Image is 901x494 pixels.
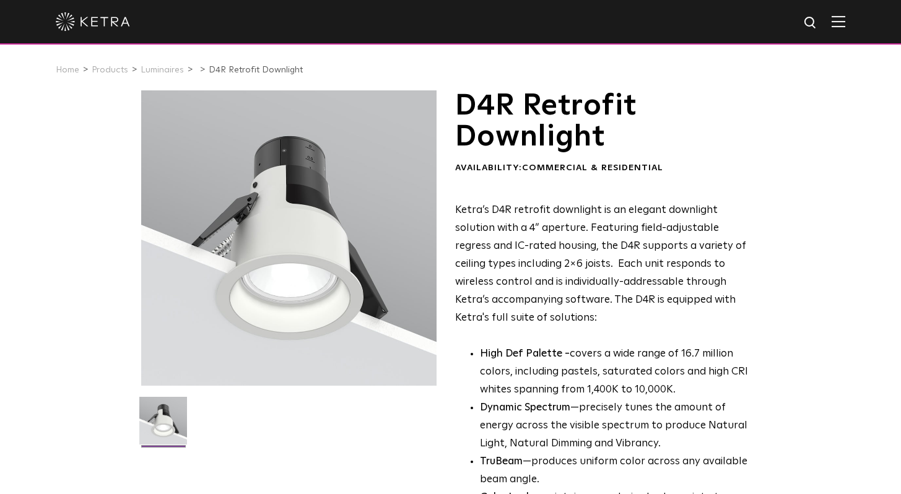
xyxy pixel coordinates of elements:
[92,66,128,74] a: Products
[480,453,757,489] li: —produces uniform color across any available beam angle.
[480,402,570,413] strong: Dynamic Spectrum
[480,349,570,359] strong: High Def Palette -
[56,66,79,74] a: Home
[522,163,663,172] span: Commercial & Residential
[455,202,757,327] p: Ketra’s D4R retrofit downlight is an elegant downlight solution with a 4” aperture. Featuring fie...
[832,15,845,27] img: Hamburger%20Nav.svg
[56,12,130,31] img: ketra-logo-2019-white
[803,15,819,31] img: search icon
[480,345,757,399] p: covers a wide range of 16.7 million colors, including pastels, saturated colors and high CRI whit...
[455,162,757,175] div: Availability:
[455,90,757,153] h1: D4R Retrofit Downlight
[209,66,303,74] a: D4R Retrofit Downlight
[480,399,757,453] li: —precisely tunes the amount of energy across the visible spectrum to produce Natural Light, Natur...
[139,397,187,454] img: D4R Retrofit Downlight
[480,456,523,467] strong: TruBeam
[141,66,184,74] a: Luminaires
